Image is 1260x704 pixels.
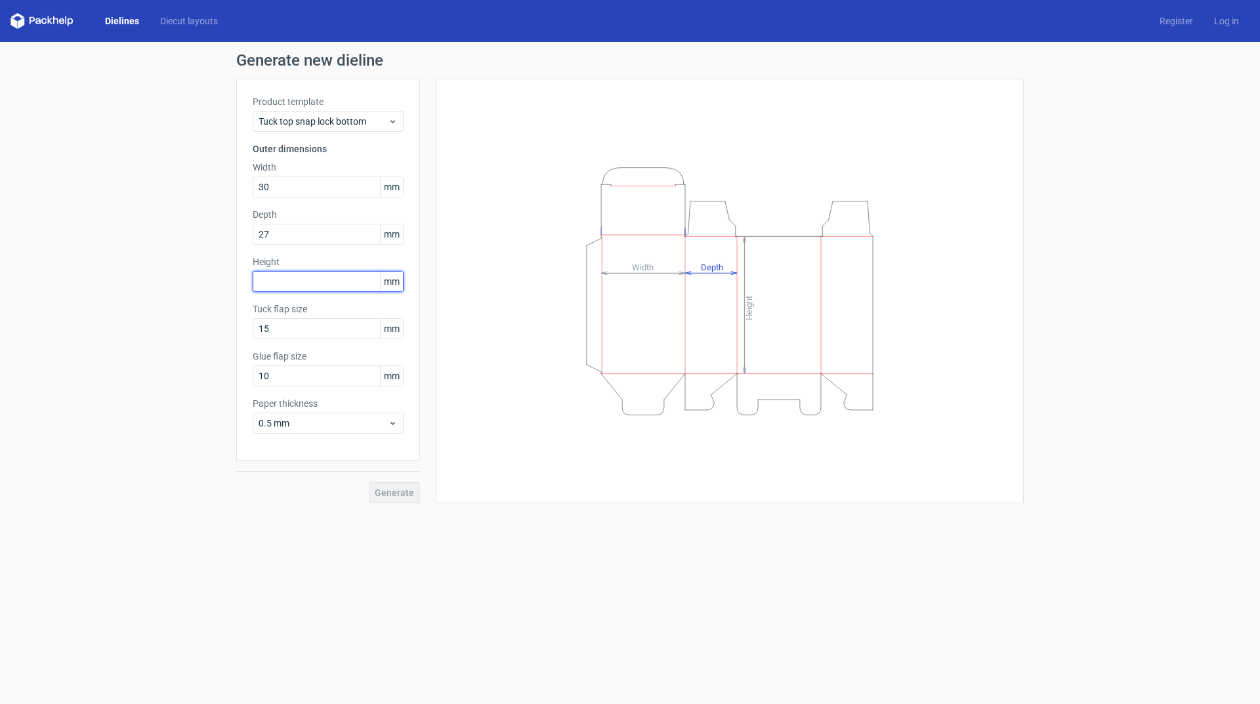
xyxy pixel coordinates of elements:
h1: Generate new dieline [236,52,1024,68]
span: mm [380,177,403,197]
h3: Outer dimensions [253,142,404,155]
span: 0.5 mm [259,417,388,430]
span: mm [380,319,403,339]
tspan: Height [744,295,754,320]
tspan: Depth [701,262,723,272]
span: mm [380,224,403,244]
label: Tuck flap size [253,302,404,316]
tspan: Width [632,262,654,272]
label: Width [253,161,404,174]
a: Log in [1204,14,1249,28]
span: mm [380,366,403,386]
label: Paper thickness [253,397,404,410]
label: Height [253,255,404,268]
span: mm [380,272,403,291]
label: Glue flap size [253,350,404,363]
span: Tuck top snap lock bottom [259,115,388,128]
a: Dielines [94,14,150,28]
a: Diecut layouts [150,14,228,28]
label: Depth [253,208,404,221]
a: Register [1149,14,1204,28]
label: Product template [253,95,404,108]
